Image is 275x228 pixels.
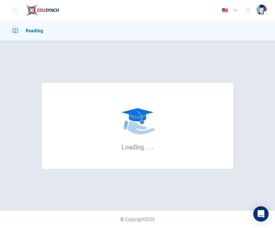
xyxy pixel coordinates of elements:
[256,4,267,15] img: Profile picture
[253,206,269,222] div: Open Intercom Messenger
[26,28,43,33] h1: Reading
[10,5,20,15] button: open mobile menu
[26,4,59,17] img: EduSynch logo
[221,8,229,13] img: en
[151,141,153,152] h6: .
[145,141,147,152] h6: .
[120,217,155,222] span: © Copyright 2025
[122,143,153,151] h6: Loading
[148,141,150,152] h6: .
